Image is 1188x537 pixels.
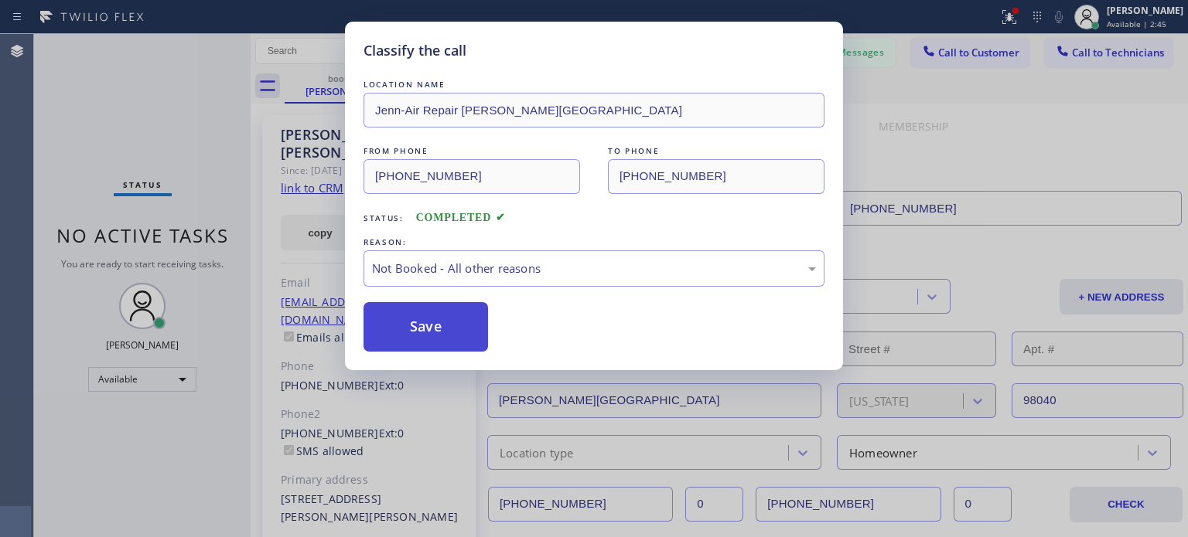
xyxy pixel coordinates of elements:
[364,234,824,250] div: REASON:
[364,302,488,352] button: Save
[364,76,824,93] div: LOCATION NAME
[364,40,466,61] h5: Classify the call
[372,260,816,277] div: Not Booked - All other reasons
[416,212,506,223] span: COMPLETED
[364,143,580,159] div: FROM PHONE
[364,159,580,194] input: From phone
[608,159,824,194] input: To phone
[364,212,404,223] span: Status:
[608,143,824,159] div: TO PHONE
